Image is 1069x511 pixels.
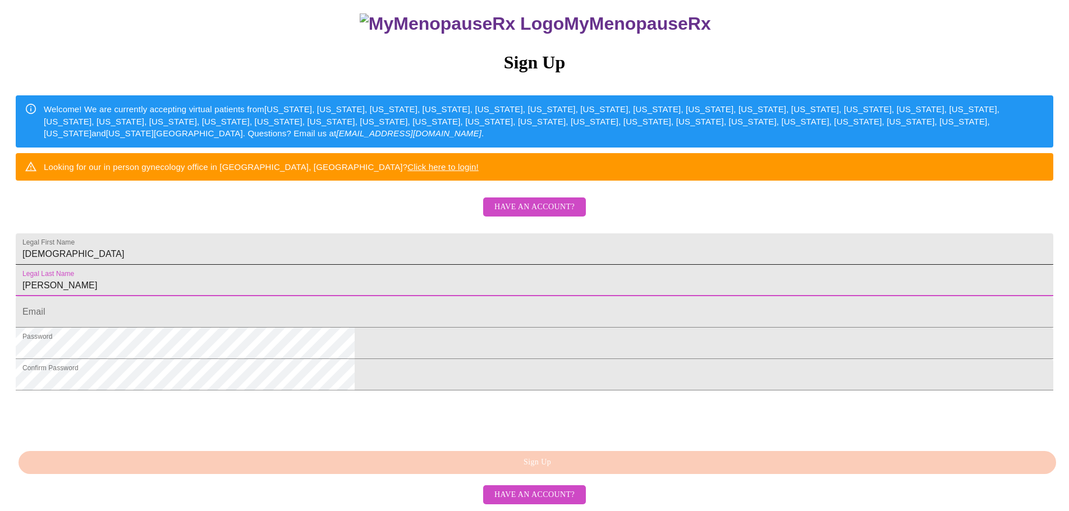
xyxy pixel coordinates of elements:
img: MyMenopauseRx Logo [360,13,564,34]
div: Welcome! We are currently accepting virtual patients from [US_STATE], [US_STATE], [US_STATE], [US... [44,99,1044,144]
em: [EMAIL_ADDRESS][DOMAIN_NAME] [336,128,481,138]
button: Have an account? [483,485,586,505]
h3: MyMenopauseRx [17,13,1054,34]
h3: Sign Up [16,52,1053,73]
a: Have an account? [480,210,589,219]
iframe: reCAPTCHA [16,396,186,440]
a: Have an account? [480,489,589,499]
div: Looking for our in person gynecology office in [GEOGRAPHIC_DATA], [GEOGRAPHIC_DATA]? [44,156,479,177]
button: Have an account? [483,197,586,217]
a: Click here to login! [407,162,479,172]
span: Have an account? [494,200,575,214]
span: Have an account? [494,488,575,502]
